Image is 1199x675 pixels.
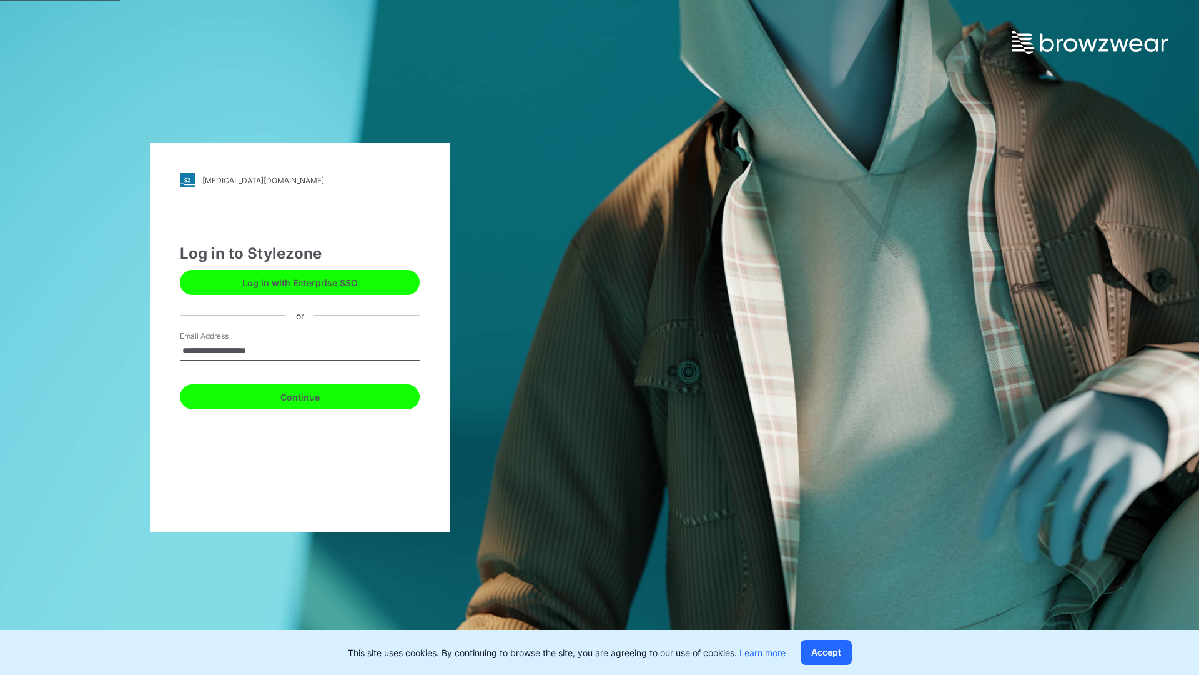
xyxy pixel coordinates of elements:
[348,646,786,659] p: This site uses cookies. By continuing to browse the site, you are agreeing to our use of cookies.
[801,640,852,665] button: Accept
[180,331,267,342] label: Email Address
[180,242,420,265] div: Log in to Stylezone
[1012,31,1168,54] img: browzwear-logo.e42bd6dac1945053ebaf764b6aa21510.svg
[180,172,195,187] img: stylezone-logo.562084cfcfab977791bfbf7441f1a819.svg
[180,270,420,295] button: Log in with Enterprise SSO
[286,309,314,322] div: or
[739,647,786,658] a: Learn more
[202,176,324,185] div: [MEDICAL_DATA][DOMAIN_NAME]
[180,384,420,409] button: Continue
[180,172,420,187] a: [MEDICAL_DATA][DOMAIN_NAME]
